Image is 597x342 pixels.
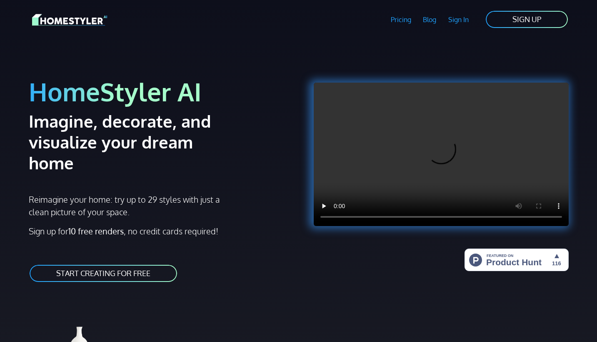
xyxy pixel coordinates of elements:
a: Blog [417,10,442,29]
strong: 10 free renders [68,226,124,236]
a: Pricing [385,10,417,29]
img: HomeStyler AI - Interior Design Made Easy: One Click to Your Dream Home | Product Hunt [465,249,569,271]
a: START CREATING FOR FREE [29,264,178,283]
p: Reimagine your home: try up to 29 styles with just a clean picture of your space. [29,193,227,218]
h2: Imagine, decorate, and visualize your dream home [29,111,241,173]
img: HomeStyler AI logo [32,13,107,27]
h1: HomeStyler AI [29,76,294,107]
a: SIGN UP [485,10,569,29]
p: Sign up for , no credit cards required! [29,225,294,237]
a: Sign In [442,10,475,29]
